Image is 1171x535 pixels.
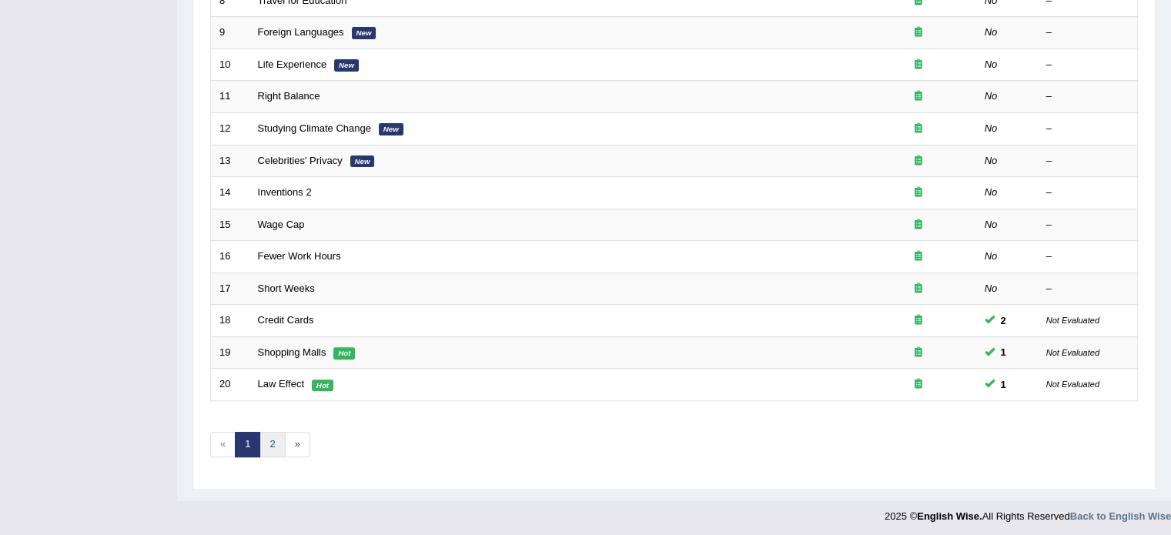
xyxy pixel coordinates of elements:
[1046,25,1129,40] div: –
[869,154,968,169] div: Exam occurring question
[1046,348,1099,357] small: Not Evaluated
[258,59,327,70] a: Life Experience
[985,59,998,70] em: No
[1046,282,1129,296] div: –
[285,432,310,457] a: »
[258,283,315,294] a: Short Weeks
[1046,186,1129,200] div: –
[1046,89,1129,104] div: –
[211,112,249,145] td: 12
[258,122,371,134] a: Studying Climate Change
[211,369,249,401] td: 20
[352,27,376,39] em: New
[869,58,968,72] div: Exam occurring question
[985,250,998,262] em: No
[379,123,403,135] em: New
[258,26,344,38] a: Foreign Languages
[869,25,968,40] div: Exam occurring question
[258,314,314,326] a: Credit Cards
[869,377,968,392] div: Exam occurring question
[869,89,968,104] div: Exam occurring question
[211,145,249,177] td: 13
[211,48,249,81] td: 10
[258,378,304,390] a: Law Effect
[869,122,968,136] div: Exam occurring question
[1046,122,1129,136] div: –
[885,501,1171,523] div: 2025 © All Rights Reserved
[258,219,305,230] a: Wage Cap
[995,313,1012,329] span: You can still take this question
[211,305,249,337] td: 18
[1046,316,1099,325] small: Not Evaluated
[985,90,998,102] em: No
[995,376,1012,393] span: You can still take this question
[869,282,968,296] div: Exam occurring question
[211,17,249,49] td: 9
[985,283,998,294] em: No
[258,90,320,102] a: Right Balance
[211,81,249,113] td: 11
[1070,510,1171,522] a: Back to English Wise
[211,336,249,369] td: 19
[985,122,998,134] em: No
[985,186,998,198] em: No
[334,59,359,72] em: New
[1046,154,1129,169] div: –
[350,155,375,168] em: New
[985,155,998,166] em: No
[995,344,1012,360] span: You can still take this question
[211,273,249,305] td: 17
[917,510,982,522] strong: English Wise.
[258,250,341,262] a: Fewer Work Hours
[211,209,249,241] td: 15
[211,177,249,209] td: 14
[1046,380,1099,389] small: Not Evaluated
[869,249,968,264] div: Exam occurring question
[211,241,249,273] td: 16
[869,186,968,200] div: Exam occurring question
[869,346,968,360] div: Exam occurring question
[258,155,343,166] a: Celebrities' Privacy
[869,313,968,328] div: Exam occurring question
[235,432,260,457] a: 1
[1046,58,1129,72] div: –
[312,380,333,392] em: Hot
[210,432,236,457] span: «
[985,219,998,230] em: No
[985,26,998,38] em: No
[1046,249,1129,264] div: –
[259,432,285,457] a: 2
[258,346,326,358] a: Shopping Malls
[869,218,968,232] div: Exam occurring question
[1046,218,1129,232] div: –
[258,186,312,198] a: Inventions 2
[333,347,355,359] em: Hot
